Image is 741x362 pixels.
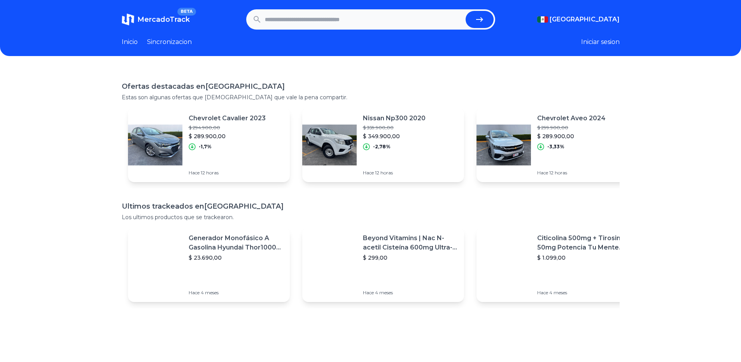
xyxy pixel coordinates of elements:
[302,107,464,182] a: Featured imageNissan Np300 2020$ 359.900,00$ 349.900,00-2,78%Hace 12 horas
[128,107,290,182] a: Featured imageChevrolet Cavalier 2023$ 294.900,00$ 289.900,00-1,7%Hace 12 horas
[128,227,290,302] a: Featured imageGenerador Monofásico A Gasolina Hyundai Thor10000 P 11.5 Kw$ 23.690,00Hace 4 meses
[189,290,284,296] p: Hace 4 meses
[581,37,620,47] button: Iniciar sesion
[363,254,458,262] p: $ 299,00
[363,290,458,296] p: Hace 4 meses
[128,237,182,292] img: Featured image
[537,132,606,140] p: $ 289.900,00
[302,118,357,172] img: Featured image
[537,15,620,24] button: [GEOGRAPHIC_DATA]
[147,37,192,47] a: Sincronizacion
[363,125,426,131] p: $ 359.900,00
[189,234,284,252] p: Generador Monofásico A Gasolina Hyundai Thor10000 P 11.5 Kw
[302,227,464,302] a: Featured imageBeyond Vitamins | Nac N-acetil Cisteína 600mg Ultra-premium Con Inulina De Agave (p...
[537,254,632,262] p: $ 1.099,00
[537,114,606,123] p: Chevrolet Aveo 2024
[547,144,564,150] p: -3,33%
[122,201,620,212] h1: Ultimos trackeados en [GEOGRAPHIC_DATA]
[189,114,266,123] p: Chevrolet Cavalier 2023
[537,290,632,296] p: Hace 4 meses
[122,13,134,26] img: MercadoTrack
[302,237,357,292] img: Featured image
[537,125,606,131] p: $ 299.900,00
[476,118,531,172] img: Featured image
[177,8,196,16] span: BETA
[373,144,391,150] p: -2,78%
[122,93,620,101] p: Estas son algunas ofertas que [DEMOGRAPHIC_DATA] que vale la pena compartir.
[537,16,548,23] img: Mexico
[363,170,426,176] p: Hace 12 horas
[189,170,266,176] p: Hace 12 horas
[189,125,266,131] p: $ 294.900,00
[199,144,212,150] p: -1,7%
[363,132,426,140] p: $ 349.900,00
[537,170,606,176] p: Hace 12 horas
[122,13,190,26] a: MercadoTrackBETA
[122,81,620,92] h1: Ofertas destacadas en [GEOGRAPHIC_DATA]
[537,234,632,252] p: Citicolina 500mg + Tirosina 50mg Potencia Tu Mente (120caps) Sabor Sin Sabor
[128,118,182,172] img: Featured image
[363,114,426,123] p: Nissan Np300 2020
[189,254,284,262] p: $ 23.690,00
[476,227,638,302] a: Featured imageCiticolina 500mg + Tirosina 50mg Potencia Tu Mente (120caps) Sabor Sin Sabor$ 1.099...
[550,15,620,24] span: [GEOGRAPHIC_DATA]
[122,37,138,47] a: Inicio
[476,107,638,182] a: Featured imageChevrolet Aveo 2024$ 299.900,00$ 289.900,00-3,33%Hace 12 horas
[137,15,190,24] span: MercadoTrack
[189,132,266,140] p: $ 289.900,00
[122,213,620,221] p: Los ultimos productos que se trackearon.
[476,237,531,292] img: Featured image
[363,234,458,252] p: Beyond Vitamins | Nac N-acetil Cisteína 600mg Ultra-premium Con Inulina De Agave (prebiótico Natu...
